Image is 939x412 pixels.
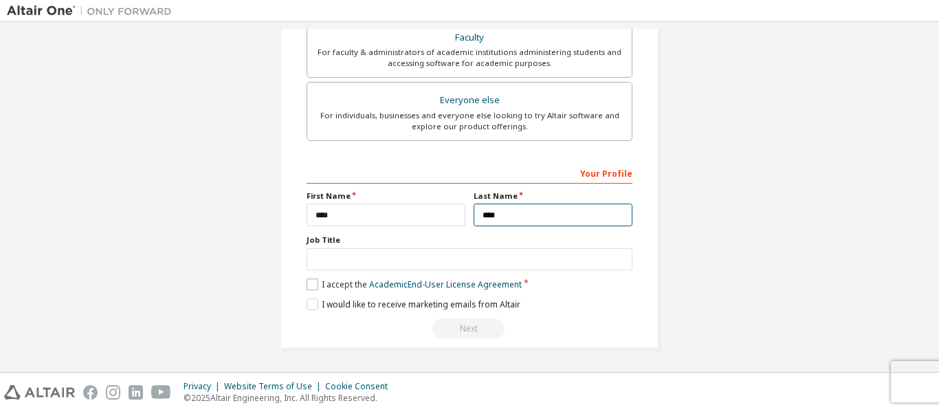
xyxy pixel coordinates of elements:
img: altair_logo.svg [4,385,75,400]
label: First Name [307,191,465,202]
img: youtube.svg [151,385,171,400]
div: Website Terms of Use [224,381,325,392]
div: Your Profile [307,162,632,184]
div: Everyone else [316,91,623,110]
a: Academic End-User License Agreement [369,279,522,290]
div: Privacy [184,381,224,392]
p: © 2025 Altair Engineering, Inc. All Rights Reserved. [184,392,396,404]
label: Last Name [474,191,632,202]
div: Faculty [316,28,623,47]
div: For faculty & administrators of academic institutions administering students and accessing softwa... [316,47,623,69]
div: Read and acccept EULA to continue [307,318,632,339]
img: linkedin.svg [129,385,143,400]
div: Cookie Consent [325,381,396,392]
label: I would like to receive marketing emails from Altair [307,299,520,310]
img: Altair One [7,4,179,18]
label: I accept the [307,279,522,290]
img: instagram.svg [106,385,120,400]
img: facebook.svg [83,385,98,400]
label: Job Title [307,235,632,246]
div: For individuals, businesses and everyone else looking to try Altair software and explore our prod... [316,110,623,132]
